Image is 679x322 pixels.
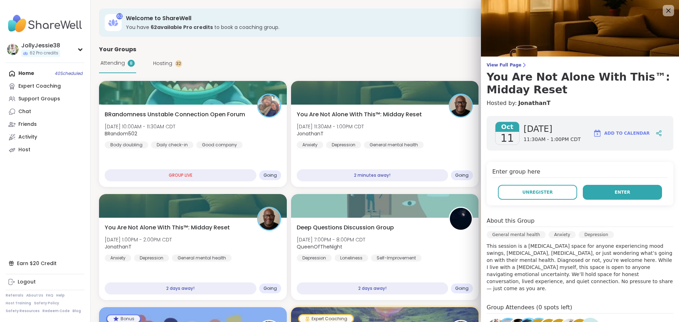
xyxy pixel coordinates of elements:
[18,95,60,103] div: Support Groups
[590,125,653,142] button: Add to Calendar
[134,254,169,262] div: Depression
[297,243,342,250] b: QueenOfTheNight
[263,172,277,178] span: Going
[498,185,577,200] button: Unregister
[263,286,277,291] span: Going
[105,243,132,250] b: JonathanT
[105,110,245,119] span: BRandomness Unstable Connection Open Forum
[105,130,137,137] b: BRandom502
[6,93,85,105] a: Support Groups
[579,231,614,238] div: Depression
[105,254,131,262] div: Anxiety
[487,99,673,107] h4: Hosted by:
[583,185,662,200] button: Enter
[455,172,469,178] span: Going
[18,134,37,141] div: Activity
[487,231,546,238] div: General mental health
[21,42,60,49] div: JollyJessie38
[492,168,668,178] h4: Enter group here
[18,108,31,115] div: Chat
[99,45,136,54] span: Your Groups
[6,105,85,118] a: Chat
[6,293,23,298] a: Referrals
[297,123,364,130] span: [DATE] 11:30AM - 1:00PM CDT
[450,95,472,117] img: JonathanT
[7,44,18,55] img: JollyJessie38
[487,242,673,292] p: This session is a [MEDICAL_DATA] space for anyone experiencing mood swings, [MEDICAL_DATA], [MEDI...
[6,118,85,131] a: Friends
[297,141,323,148] div: Anxiety
[175,60,182,67] div: 32
[128,60,135,67] div: 8
[487,71,673,96] h3: You Are Not Alone With This™: Midday Reset
[297,223,394,232] span: Deep Questions Discussion Group
[46,293,53,298] a: FAQ
[18,121,37,128] div: Friends
[105,169,256,181] div: GROUP LIVE
[326,141,361,148] div: Depression
[105,282,256,294] div: 2 days away!
[604,130,650,136] span: Add to Calendar
[30,50,58,56] span: 62 Pro credits
[18,83,61,90] div: Expert Coaching
[297,236,365,243] span: [DATE] 7:00PM - 8:00PM CDT
[105,223,230,232] span: You Are Not Alone With This™: Midday Reset
[6,144,85,156] a: Host
[258,95,280,117] img: BRandom502
[6,131,85,144] a: Activity
[6,276,85,288] a: Logout
[487,217,534,225] h4: About this Group
[593,129,602,137] img: ShareWell Logomark
[6,257,85,270] div: Earn $20 Credit
[196,141,243,148] div: Good company
[364,141,424,148] div: General mental health
[126,14,598,22] h3: Welcome to ShareWell
[335,254,368,262] div: Loneliness
[151,141,193,148] div: Daily check-in
[34,301,59,306] a: Safety Policy
[18,279,36,286] div: Logout
[455,286,469,291] span: Going
[105,236,172,243] span: [DATE] 1:00PM - 2:00PM CDT
[495,122,519,132] span: Oct
[297,169,448,181] div: 2 minutes away!
[126,24,598,31] h3: You have to book a coaching group.
[72,309,81,314] a: Blog
[371,254,422,262] div: Self-Improvement
[487,62,673,68] span: View Full Page
[151,24,213,31] b: 62 available Pro credit s
[56,293,65,298] a: Help
[297,282,448,294] div: 2 days away!
[26,293,43,298] a: About Us
[450,208,472,230] img: QueenOfTheNight
[6,11,85,36] img: ShareWell Nav Logo
[549,231,576,238] div: Anxiety
[518,99,550,107] a: JonathanT
[615,189,630,195] span: Enter
[524,136,581,143] span: 11:30AM - 1:00PM CDT
[18,146,30,153] div: Host
[105,141,148,148] div: Body doubling
[297,130,324,137] b: JonathanT
[297,110,422,119] span: You Are Not Alone With This™: Midday Reset
[116,13,123,19] div: 62
[6,309,40,314] a: Safety Resources
[487,303,673,314] h4: Group Attendees (0 spots left)
[105,123,175,130] span: [DATE] 10:00AM - 11:30AM CDT
[6,301,31,306] a: Host Training
[297,254,332,262] div: Depression
[172,254,232,262] div: General mental health
[487,62,673,96] a: View Full PageYou Are Not Alone With This™: Midday Reset
[258,208,280,230] img: JonathanT
[100,59,125,67] span: Attending
[153,60,172,67] span: Hosting
[522,189,553,195] span: Unregister
[6,80,85,93] a: Expert Coaching
[42,309,70,314] a: Redeem Code
[524,123,581,135] span: [DATE]
[500,132,514,145] span: 11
